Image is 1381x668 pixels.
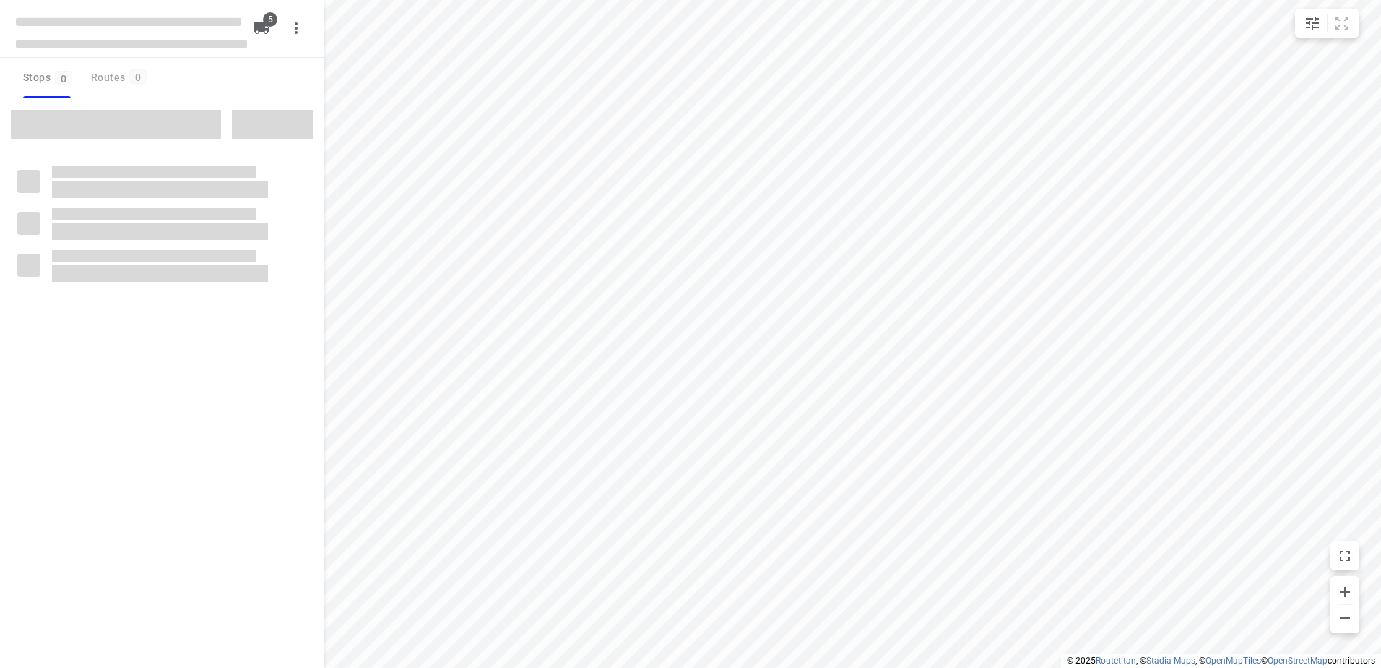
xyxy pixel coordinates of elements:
[1268,656,1328,666] a: OpenStreetMap
[1067,656,1375,666] li: © 2025 , © , © © contributors
[1295,9,1359,38] div: small contained button group
[1146,656,1195,666] a: Stadia Maps
[1205,656,1261,666] a: OpenMapTiles
[1096,656,1136,666] a: Routetitan
[1298,9,1327,38] button: Map settings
